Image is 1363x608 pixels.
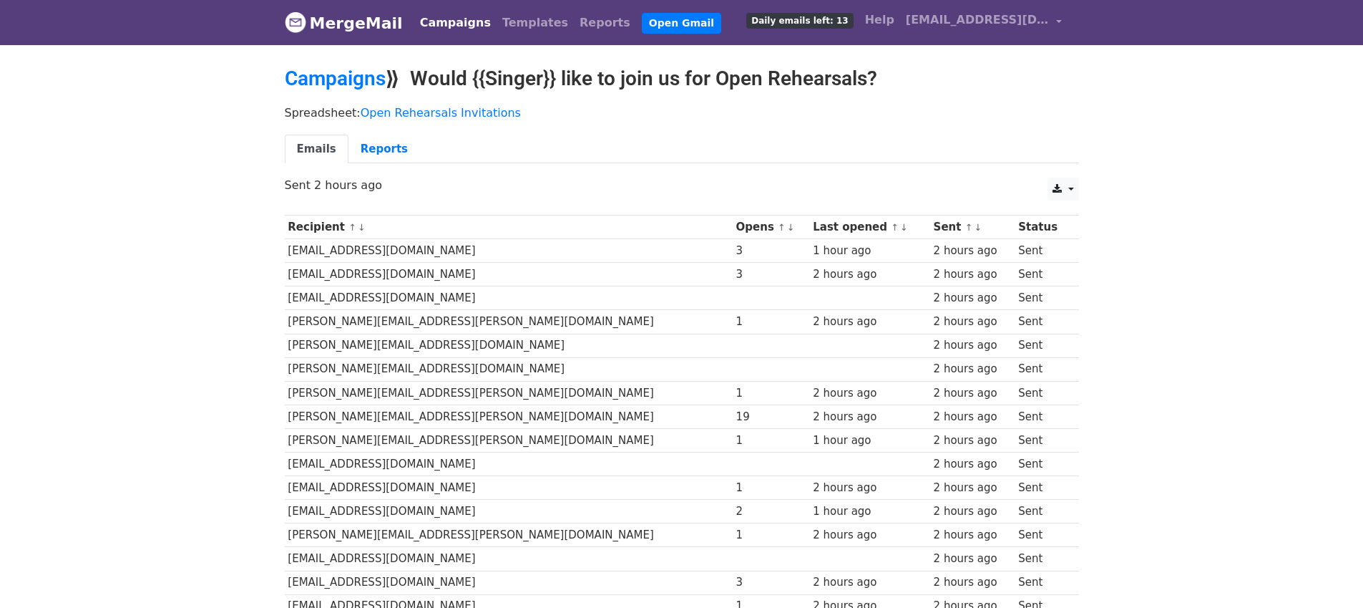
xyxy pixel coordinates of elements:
a: ↑ [965,222,973,233]
td: [PERSON_NAME][EMAIL_ADDRESS][DOMAIN_NAME] [285,334,733,357]
td: Sent [1015,286,1070,310]
td: [PERSON_NAME][EMAIL_ADDRESS][DOMAIN_NAME] [285,357,733,381]
td: [EMAIL_ADDRESS][DOMAIN_NAME] [285,453,733,476]
a: Emails [285,135,348,164]
a: Reports [574,9,636,37]
div: 1 [736,433,806,449]
td: Sent [1015,263,1070,286]
div: 2 hours ago [934,337,1012,354]
span: [EMAIL_ADDRESS][DOMAIN_NAME] [906,11,1049,29]
a: ↑ [348,222,356,233]
a: Open Gmail [642,13,721,34]
div: 2 hours ago [934,290,1012,307]
a: Templates [497,9,574,37]
div: 1 hour ago [813,503,927,520]
div: 2 hours ago [934,266,1012,283]
td: Sent [1015,334,1070,357]
a: Reports [348,135,420,164]
div: 2 [736,503,806,520]
th: Sent [930,216,1015,239]
td: Sent [1015,405,1070,428]
div: 2 hours ago [813,574,927,591]
div: 3 [736,243,806,259]
div: 3 [736,266,806,283]
span: Daily emails left: 13 [746,13,853,29]
div: 2 hours ago [934,385,1012,402]
td: Sent [1015,357,1070,381]
p: Spreadsheet: [285,105,1079,120]
div: 1 hour ago [813,433,927,449]
div: 2 hours ago [813,527,927,544]
td: [PERSON_NAME][EMAIL_ADDRESS][PERSON_NAME][DOMAIN_NAME] [285,381,733,405]
div: 2 hours ago [813,409,927,425]
td: [EMAIL_ADDRESS][DOMAIN_NAME] [285,500,733,523]
td: Sent [1015,476,1070,500]
td: [PERSON_NAME][EMAIL_ADDRESS][PERSON_NAME][DOMAIN_NAME] [285,310,733,334]
td: [EMAIL_ADDRESS][DOMAIN_NAME] [285,571,733,594]
div: 2 hours ago [934,480,1012,496]
td: Sent [1015,523,1070,547]
td: Sent [1015,547,1070,571]
p: Sent 2 hours ago [285,178,1079,193]
a: Campaigns [285,67,386,90]
a: MergeMail [285,8,403,38]
div: 1 [736,385,806,402]
th: Opens [733,216,810,239]
td: Sent [1015,428,1070,452]
div: 2 hours ago [934,551,1012,567]
td: [EMAIL_ADDRESS][DOMAIN_NAME] [285,476,733,500]
td: Sent [1015,310,1070,334]
div: 3 [736,574,806,591]
td: [EMAIL_ADDRESS][DOMAIN_NAME] [285,239,733,263]
td: [PERSON_NAME][EMAIL_ADDRESS][PERSON_NAME][DOMAIN_NAME] [285,428,733,452]
div: 2 hours ago [934,503,1012,520]
div: 19 [736,409,806,425]
div: 2 hours ago [934,243,1012,259]
td: Sent [1015,500,1070,523]
div: 2 hours ago [813,480,927,496]
td: [PERSON_NAME][EMAIL_ADDRESS][PERSON_NAME][DOMAIN_NAME] [285,523,733,547]
td: [EMAIL_ADDRESS][DOMAIN_NAME] [285,263,733,286]
div: 1 hour ago [813,243,927,259]
div: 1 [736,314,806,330]
a: ↓ [358,222,366,233]
a: Open Rehearsals Invitations [361,106,521,120]
div: 2 hours ago [934,409,1012,425]
td: Sent [1015,453,1070,476]
div: 2 hours ago [813,266,927,283]
a: ↓ [787,222,795,233]
a: ↓ [974,222,982,233]
h2: ⟫ Would {{Singer}} like to join us for Open Rehearsals? [285,67,1079,91]
a: ↑ [778,222,786,233]
img: MergeMail logo [285,11,306,33]
a: Daily emails left: 13 [741,6,859,34]
td: Sent [1015,239,1070,263]
iframe: Chat Widget [1291,539,1363,608]
th: Last opened [809,216,929,239]
a: ↑ [891,222,899,233]
a: Campaigns [414,9,497,37]
div: 2 hours ago [934,527,1012,544]
td: Sent [1015,571,1070,594]
div: 2 hours ago [813,314,927,330]
a: [EMAIL_ADDRESS][DOMAIN_NAME] [900,6,1068,39]
div: 1 [736,527,806,544]
div: 2 hours ago [934,361,1012,377]
a: ↓ [900,222,908,233]
div: 1 [736,480,806,496]
td: [PERSON_NAME][EMAIL_ADDRESS][PERSON_NAME][DOMAIN_NAME] [285,405,733,428]
th: Status [1015,216,1070,239]
td: Sent [1015,381,1070,405]
td: [EMAIL_ADDRESS][DOMAIN_NAME] [285,547,733,571]
a: Help [859,6,900,34]
div: 2 hours ago [934,433,1012,449]
div: 2 hours ago [934,456,1012,473]
div: 2 hours ago [934,574,1012,591]
th: Recipient [285,216,733,239]
div: 2 hours ago [934,314,1012,330]
td: [EMAIL_ADDRESS][DOMAIN_NAME] [285,286,733,310]
div: 2 hours ago [813,385,927,402]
